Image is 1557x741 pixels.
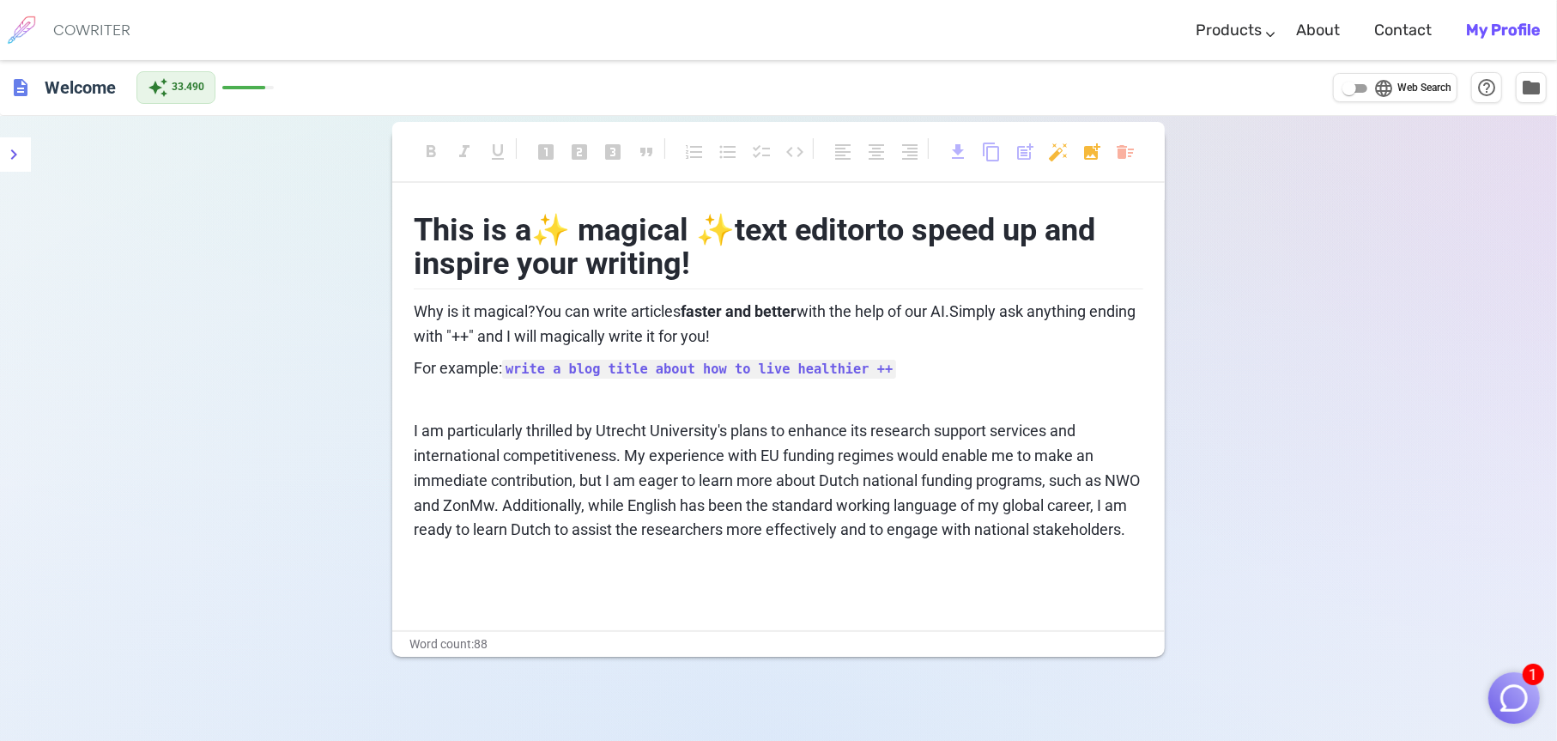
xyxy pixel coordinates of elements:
span: description [10,77,31,98]
span: text editor [735,212,876,248]
span: This is a [414,212,531,248]
span: format_align_center [867,142,888,162]
span: format_list_bulleted [718,142,739,162]
span: Web Search [1397,80,1451,97]
span: language [1373,78,1394,99]
span: download [948,142,969,162]
h6: COWRITER [53,22,130,38]
span: 33.490 [172,79,204,96]
a: Products [1196,5,1262,56]
div: Word count: 88 [392,632,1165,657]
img: Close chat [1498,682,1530,714]
span: code [785,142,806,162]
span: looks_two [570,142,591,162]
span: format_underlined [488,142,509,162]
a: My Profile [1466,5,1540,56]
span: add_photo_alternate [1082,142,1103,162]
button: Manage Documents [1516,72,1547,103]
span: looks_one [536,142,557,162]
span: content_copy [982,142,1003,162]
span: delete_sweep [1116,142,1136,162]
span: format_italic [455,142,476,162]
span: folder [1521,77,1542,98]
span: with the help of our AI. [797,302,949,320]
span: ✨ magical ✨ [531,212,735,248]
button: 1 [1488,672,1540,724]
span: auto_awesome [148,77,168,98]
span: format_align_left [833,142,854,162]
span: format_bold [421,142,442,162]
span: Simply ask anything ending with "++" and I will magically write it for you! [414,302,1139,345]
b: My Profile [1466,21,1540,39]
a: About [1296,5,1340,56]
span: format_quote [637,142,657,162]
span: checklist [752,142,772,162]
span: format_align_right [900,142,921,162]
span: auto_fix_high [1049,142,1069,162]
span: help_outline [1476,77,1497,98]
span: 1 [1523,664,1544,685]
span: Why is it magical? [414,302,536,320]
button: Help & Shortcuts [1471,72,1502,103]
span: write a blog title about how to live healthier ++ [506,361,893,377]
a: Contact [1374,5,1432,56]
span: post_add [1015,142,1036,162]
span: faster and better [681,302,797,320]
span: I am particularly thrilled by Utrecht University's plans to enhance its research support services... [414,422,1143,538]
span: looks_3 [603,142,624,162]
span: to speed up and inspire your writing! [414,212,1103,282]
h6: Click to edit title [38,70,123,105]
span: format_list_numbered [685,142,706,162]
span: For example: [414,359,502,377]
span: You can write articles [536,302,681,320]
